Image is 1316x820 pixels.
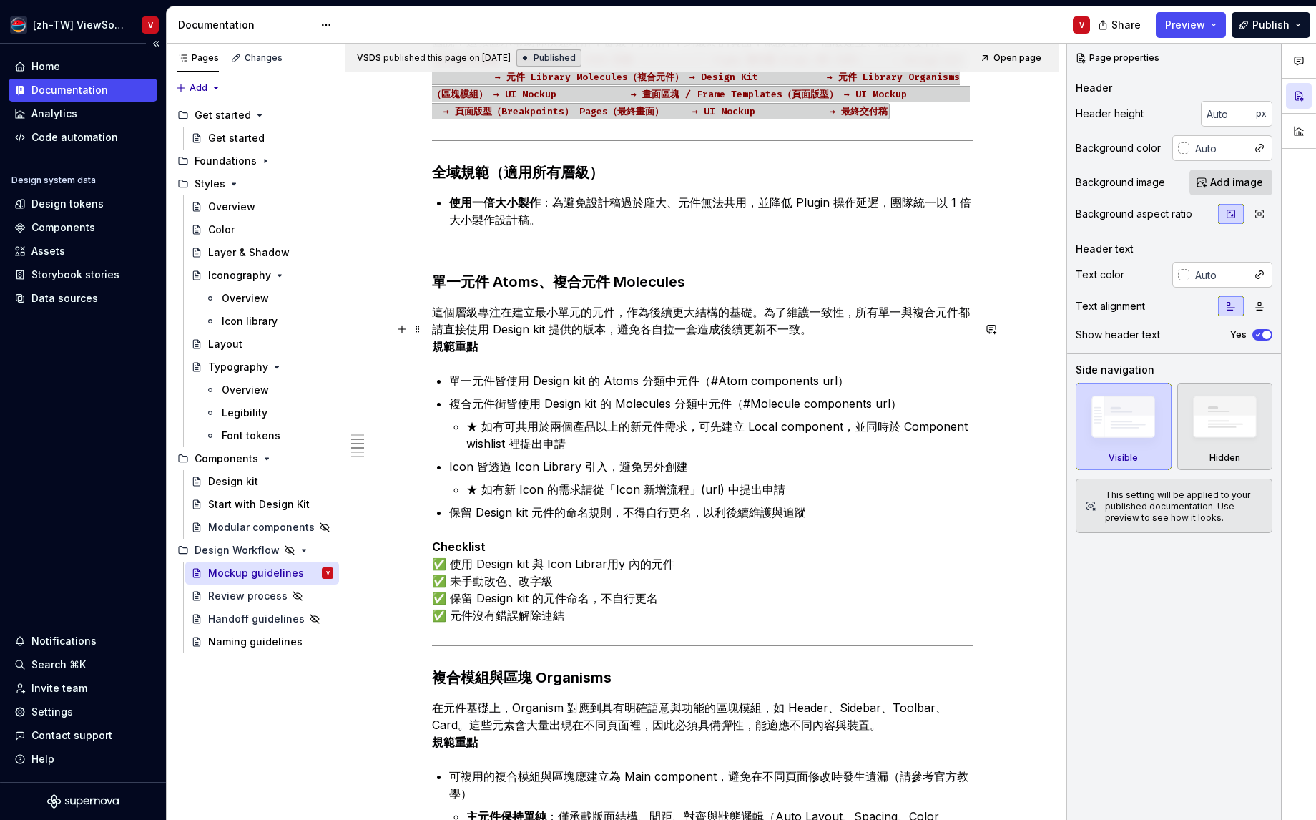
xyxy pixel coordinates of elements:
div: Hidden [1177,383,1273,470]
a: Modular components [185,516,339,539]
div: Get started [208,131,265,145]
span: Add image [1210,175,1263,190]
div: Home [31,59,60,74]
div: Invite team [31,681,87,695]
p: 單一元件皆使用 Design kit 的 Atoms 分類中元件（#Atom components url） [449,372,973,389]
div: Legibility [222,406,267,420]
p: 保留 Design kit 元件的命名規則，不得自行更名，以利後續維護與追蹤 [449,504,973,521]
span: VSDS [357,52,381,64]
h3: 複合模組與區塊 Organisms [432,668,973,688]
p: ★ 如有新 Icon 的需求請從「Icon 新增流程」(url) 中提出申請 [466,481,973,498]
a: Assets [9,240,157,263]
div: Mockup guidelines [208,566,304,580]
p: 圖說：這張圖示幫助你快速理解，從最小的元件，到最終的頁面，應該在哪一層級建立、維護與交付。 [432,33,973,119]
button: [zh-TW] ViewSonic Design SystemV [3,9,163,40]
input: Auto [1189,262,1247,288]
a: Overview [199,287,339,310]
span: Add [190,82,207,94]
button: Contact support [9,724,157,747]
div: Overview [222,291,269,306]
div: Overview [208,200,255,214]
input: Auto [1201,101,1256,127]
a: Overview [185,195,339,218]
div: [zh-TW] ViewSonic Design System [33,18,124,32]
button: Search ⌘K [9,653,157,676]
div: Settings [31,705,73,719]
div: Header height [1076,107,1144,121]
p: ★ 如有可共用於兩個產品以上的新元件需求，可先建立 Local component，並同時於 Component wishlist 裡提出申請 [466,418,973,452]
div: Layout [208,337,242,351]
div: Data sources [31,291,98,306]
a: Get started [185,127,339,150]
p: ✅ 使用 Design kit 與 Icon Librar用y 內的元件 ✅ 未手動改色、改字級 ✅ 保留 Design kit 的元件命名，不自行更名 ✅ 元件沒有錯誤解除連結 [432,538,973,624]
a: Font tokens [199,424,339,447]
div: Components [172,447,339,470]
div: Help [31,752,54,766]
a: Handoff guidelines [185,607,339,630]
a: Home [9,55,157,78]
div: Text alignment [1076,299,1145,313]
div: Naming guidelines [208,635,303,649]
div: Foundations [195,154,257,168]
div: Hidden [1209,452,1240,464]
div: Assets [31,244,65,258]
button: Publish [1232,12,1310,38]
div: Analytics [31,107,77,121]
div: Side navigation [1076,363,1154,377]
span: Published [534,52,576,64]
button: Preview [1156,12,1226,38]
div: Iconography [208,268,271,283]
div: Header [1076,81,1112,95]
div: Typography [208,360,268,374]
div: Design tokens [31,197,104,211]
div: Header text [1076,242,1134,256]
p: ：為避免設計稿過於龐大、元件無法共用，並降低 Plugin 操作延遲，團隊統一以 1 倍大小製作設計稿。 [449,194,973,228]
div: Design Workflow [172,539,339,562]
p: Icon 皆透過 Icon Library 引入，避免另外創建 [449,458,973,475]
h3: 單一元件 Atoms、複合元件 Molecules [432,272,973,292]
div: This setting will be applied to your published documentation. Use preview to see how it looks. [1105,489,1263,524]
p: 複合元件街皆使用 Design kit 的 Molecules 分類中元件（#Molecule components url） [449,395,973,412]
div: Pages [177,52,219,64]
div: Font tokens [222,429,280,443]
strong: Checklist [432,540,486,554]
button: Notifications [9,630,157,653]
button: Add image [1189,170,1272,195]
div: Color [208,223,235,237]
strong: 規範重點 [432,735,478,749]
div: Visible [1109,452,1138,464]
div: Show header text [1076,328,1160,342]
a: Icon library [199,310,339,333]
a: Overview [199,379,339,401]
p: 可複用的複合模組與區塊應建立為 Main component，避免在不同頁面修改時發生遺漏（請參考官方教學） [449,768,973,802]
a: Components [9,216,157,239]
a: Start with Design Kit [185,493,339,516]
div: Handoff guidelines [208,612,305,626]
h3: 全域規範（適用所有層級） [432,162,973,182]
a: Data sources [9,287,157,310]
div: Modular components [208,520,315,535]
div: Design Workflow [195,543,280,557]
a: Legibility [199,401,339,424]
a: Design kit [185,470,339,493]
a: Analytics [9,102,157,125]
a: Design tokens [9,192,157,215]
a: Invite team [9,677,157,700]
div: Storybook stories [31,268,119,282]
div: Styles [172,172,339,195]
button: Share [1091,12,1150,38]
span: Share [1111,18,1141,32]
svg: Supernova Logo [47,794,119,809]
span: Preview [1165,18,1205,32]
p: 這個層級專注在建立最小單元的元件，作為後續更大結構的基礎。為了維護一致性，所有單一與複合元件都請直接使用 Design kit 提供的版本，避免各自拉一套造成後續更新不一致。 [432,303,973,355]
div: Design system data [11,175,96,186]
a: Mockup guidelinesV [185,562,339,585]
div: V [326,566,330,580]
div: Foundations [172,150,339,172]
img: c932e1d8-b7d6-4eaa-9a3f-1bdf2902ae77.png [10,16,27,34]
div: Get started [172,104,339,127]
p: px [1256,108,1267,119]
a: Layout [185,333,339,356]
strong: 使用一倍大小製作 [449,195,541,210]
